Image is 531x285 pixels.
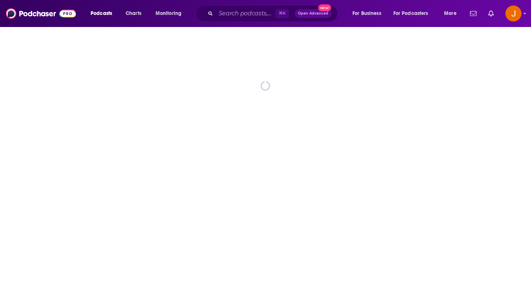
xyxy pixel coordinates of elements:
a: Charts [121,8,146,19]
img: Podchaser - Follow, Share and Rate Podcasts [6,7,76,20]
button: open menu [347,8,390,19]
a: Show notifications dropdown [467,7,480,20]
button: open menu [439,8,466,19]
span: Charts [126,8,141,19]
button: Open AdvancedNew [295,9,332,18]
span: Podcasts [91,8,112,19]
span: Open Advanced [298,12,328,15]
span: For Podcasters [393,8,428,19]
div: Search podcasts, credits, & more... [203,5,345,22]
a: Show notifications dropdown [485,7,497,20]
span: Monitoring [156,8,182,19]
button: open menu [389,8,439,19]
span: ⌘ K [275,9,289,18]
img: User Profile [505,5,522,22]
span: Logged in as justine87181 [505,5,522,22]
span: New [318,4,331,11]
button: open menu [85,8,122,19]
button: open menu [150,8,191,19]
span: More [444,8,456,19]
input: Search podcasts, credits, & more... [216,8,275,19]
button: Show profile menu [505,5,522,22]
span: For Business [352,8,381,19]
